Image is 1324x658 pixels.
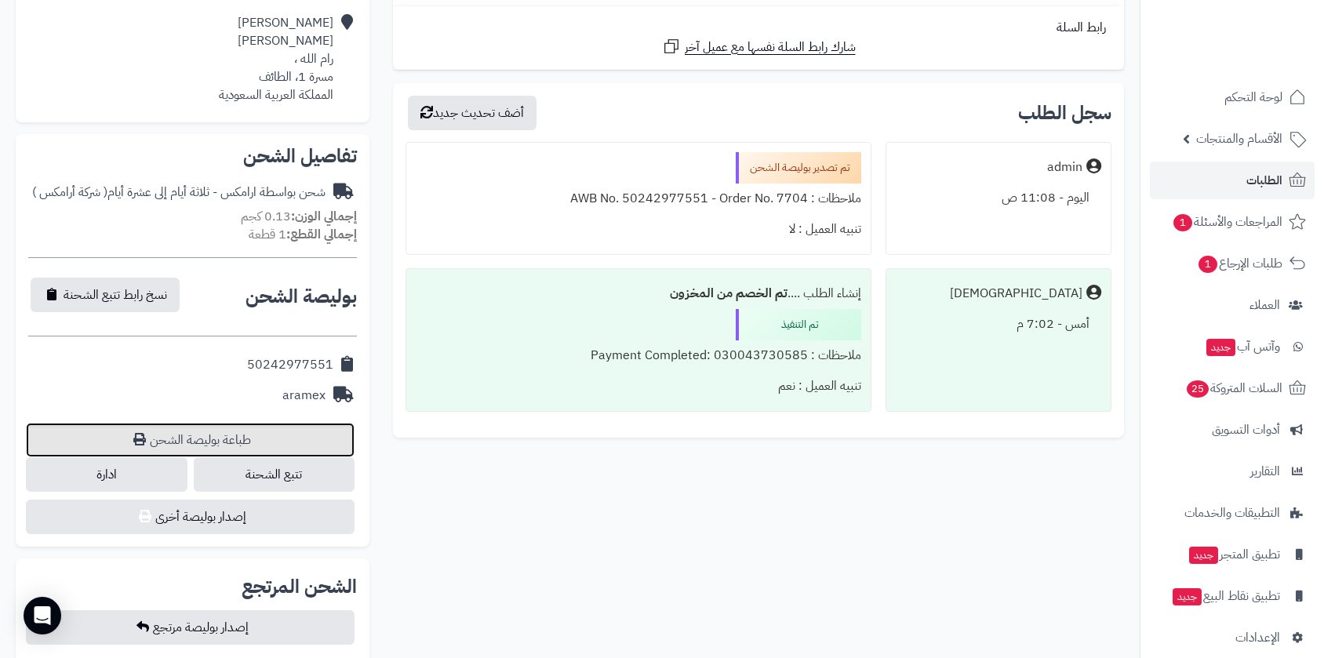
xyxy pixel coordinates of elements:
a: ادارة [26,457,187,492]
a: طلبات الإرجاع1 [1150,245,1315,282]
div: اليوم - 11:08 ص [896,183,1101,213]
a: أدوات التسويق [1150,411,1315,449]
div: تم تصدير بوليصة الشحن [736,152,861,184]
span: التقارير [1250,460,1280,482]
a: الإعدادات [1150,619,1315,656]
a: الطلبات [1150,162,1315,199]
span: تطبيق المتجر [1188,543,1280,565]
div: رابط السلة [399,19,1118,37]
div: [DEMOGRAPHIC_DATA] [950,285,1082,303]
span: 25 [1187,380,1209,398]
small: 1 قطعة [249,225,357,244]
button: إصدار بوليصة أخرى [26,500,355,534]
div: ملاحظات : Payment Completed: 030043730585 [416,340,861,371]
span: لوحة التحكم [1224,86,1282,108]
a: السلات المتروكة25 [1150,369,1315,407]
b: تم الخصم من المخزون [670,284,787,303]
span: شارك رابط السلة نفسها مع عميل آخر [685,38,856,56]
a: العملاء [1150,286,1315,324]
button: أضف تحديث جديد [408,96,537,130]
div: تم التنفيذ [736,309,861,340]
span: تطبيق نقاط البيع [1171,585,1280,607]
div: تنبيه العميل : نعم [416,371,861,402]
div: Open Intercom Messenger [24,597,61,634]
span: 1 [1173,214,1192,231]
span: جديد [1173,588,1202,605]
span: 1 [1199,256,1217,273]
span: أدوات التسويق [1212,419,1280,441]
div: admin [1047,158,1082,176]
button: إصدار بوليصة مرتجع [26,610,355,645]
h2: الشحن المرتجع [242,577,357,596]
h2: تفاصيل الشحن [28,147,357,165]
a: وآتس آبجديد [1150,328,1315,365]
span: الإعدادات [1235,627,1280,649]
small: 0.13 كجم [241,207,357,226]
div: 50242977551 [247,356,333,374]
span: العملاء [1249,294,1280,316]
div: تنبيه العميل : لا [416,214,861,245]
div: إنشاء الطلب .... [416,278,861,309]
span: جديد [1206,339,1235,356]
a: تطبيق نقاط البيعجديد [1150,577,1315,615]
span: طلبات الإرجاع [1197,253,1282,274]
a: تطبيق المتجرجديد [1150,536,1315,573]
a: المراجعات والأسئلة1 [1150,203,1315,241]
div: شحن بواسطة ارامكس - ثلاثة أيام إلى عشرة أيام [32,184,326,202]
button: نسخ رابط تتبع الشحنة [31,278,180,312]
strong: إجمالي القطع: [286,225,357,244]
h3: سجل الطلب [1018,104,1111,122]
a: تتبع الشحنة [194,457,355,492]
a: لوحة التحكم [1150,78,1315,116]
span: المراجعات والأسئلة [1172,211,1282,233]
span: ( شركة أرامكس ) [32,183,107,202]
h2: بوليصة الشحن [246,287,357,306]
div: أمس - 7:02 م [896,309,1101,340]
span: الأقسام والمنتجات [1196,128,1282,150]
a: شارك رابط السلة نفسها مع عميل آخر [662,37,856,56]
div: ملاحظات : AWB No. 50242977551 - Order No. 7704 [416,184,861,214]
span: وآتس آب [1205,336,1280,358]
span: نسخ رابط تتبع الشحنة [64,285,167,304]
img: logo-2.png [1217,42,1309,75]
span: الطلبات [1246,169,1282,191]
a: التقارير [1150,453,1315,490]
div: [PERSON_NAME] [PERSON_NAME] رام الله ، مسرة 1، الطائف المملكة العربية السعودية [219,14,333,104]
strong: إجمالي الوزن: [291,207,357,226]
span: التطبيقات والخدمات [1184,502,1280,524]
a: طباعة بوليصة الشحن [26,423,355,457]
a: التطبيقات والخدمات [1150,494,1315,532]
span: جديد [1189,547,1218,564]
span: السلات المتروكة [1185,377,1282,399]
div: aramex [282,387,326,405]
